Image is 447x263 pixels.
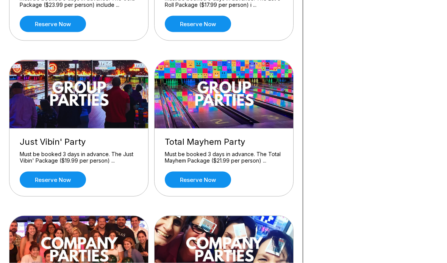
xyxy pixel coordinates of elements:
[165,172,231,188] a: Reserve now
[20,172,86,188] a: Reserve now
[165,151,283,164] div: Must be booked 3 days in advance. The Total Mayhem Package ($21.99 per person) ...
[9,60,149,128] img: Just Vibin' Party
[165,137,283,147] div: Total Mayhem Party
[20,137,138,147] div: Just Vibin' Party
[20,151,138,164] div: Must be booked 3 days in advance. The Just Vibin' Package ($19.99 per person) ...
[155,60,294,128] img: Total Mayhem Party
[165,16,231,32] a: Reserve now
[20,16,86,32] a: Reserve now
